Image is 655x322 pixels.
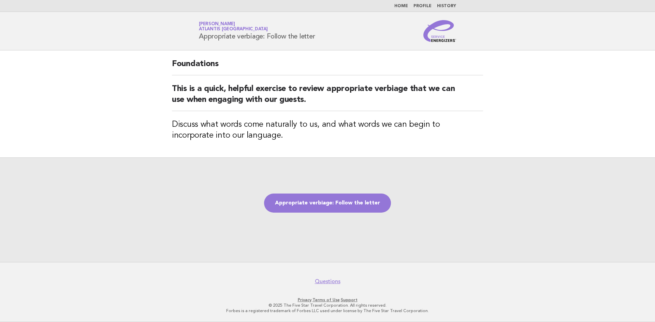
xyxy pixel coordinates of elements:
[437,4,456,8] a: History
[172,59,483,75] h2: Foundations
[394,4,408,8] a: Home
[119,308,536,313] p: Forbes is a registered trademark of Forbes LLC used under license by The Five Star Travel Corpora...
[199,22,268,31] a: [PERSON_NAME]Atlantis [GEOGRAPHIC_DATA]
[341,297,358,302] a: Support
[312,297,340,302] a: Terms of Use
[172,119,483,141] h3: Discuss what words come naturally to us, and what words we can begin to incorporate into our lang...
[119,303,536,308] p: © 2025 The Five Star Travel Corporation. All rights reserved.
[199,27,268,32] span: Atlantis [GEOGRAPHIC_DATA]
[199,22,315,40] h1: Appropriate verbiage: Follow the letter
[315,278,340,285] a: Questions
[264,194,391,213] a: Appropriate verbiage: Follow the letter
[298,297,311,302] a: Privacy
[423,20,456,42] img: Service Energizers
[172,83,483,111] h2: This is a quick, helpful exercise to review appropriate verbiage that we can use when engaging wi...
[119,297,536,303] p: · ·
[413,4,432,8] a: Profile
